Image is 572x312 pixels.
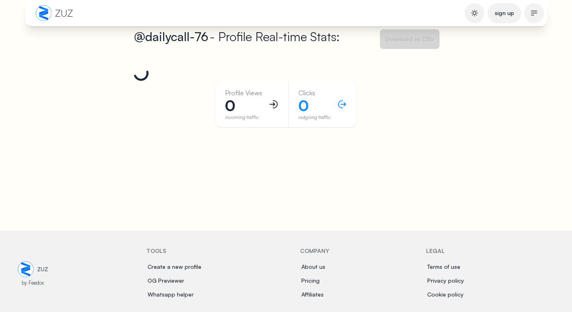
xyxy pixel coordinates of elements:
a: sign up [488,3,521,23]
h6: Company [300,247,329,255]
a: Cookie policy [426,289,465,300]
a: Create a new profile [146,261,203,272]
a: Terms of use [426,261,462,272]
div: 0 [225,98,262,114]
a: OG Previewer [146,275,186,286]
h6: Legal [426,247,445,255]
h6: Tools [146,247,166,255]
div: ZUZ [37,265,48,273]
a: @dailycall-76 [133,28,210,45]
a: Affiliates [300,289,325,300]
span: incoming traffic [225,114,259,121]
img: zuz-to-logo-DkA4Xalu.png [35,5,52,21]
div: outgoing traffic [298,114,331,121]
div: 0 [298,98,331,114]
p: by Feedox [16,279,49,287]
a: Privacy policy [426,275,465,286]
div: Clicks [298,88,331,98]
a: Whatsapp helper [146,289,195,300]
a: Pricing [300,275,321,286]
span: ZUZ [55,7,73,20]
div: Profile Views [225,88,262,98]
img: zuz-to-logo-DkA4Xalu.png [18,261,34,277]
a: ZUZ [16,260,49,279]
span: - Profile Real-time Stats: [210,29,340,44]
a: About us [300,261,327,272]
